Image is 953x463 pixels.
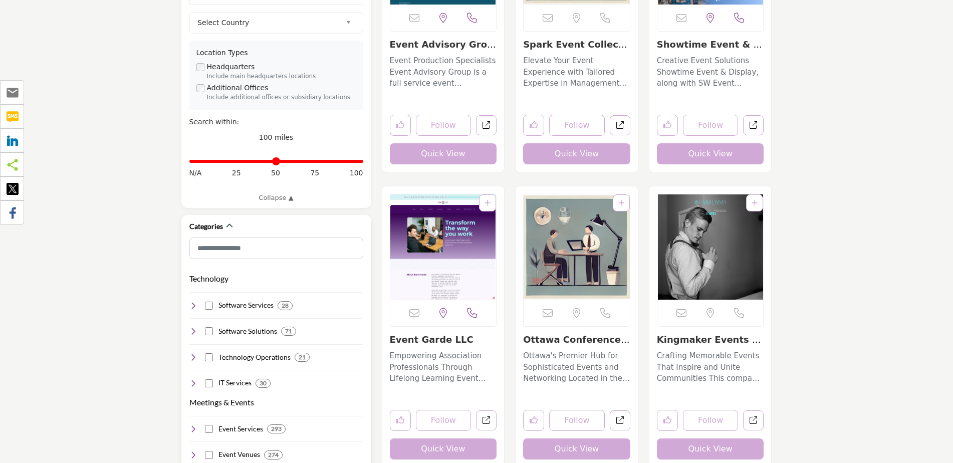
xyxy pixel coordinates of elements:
a: Open Listing in new tab [524,194,630,300]
h3: Kingmaker Events Inc. [657,334,764,345]
div: 21 Results For Technology Operations [295,353,310,362]
img: Event Garde LLC [390,194,497,300]
button: Follow [683,115,739,136]
input: Select IT Services checkbox [205,379,213,387]
div: 274 Results For Event Venues [264,450,283,459]
input: Search Category [189,238,363,259]
a: Ottawa Conference an... [523,334,630,356]
a: Open showtime-event-display in new tab [743,115,764,136]
img: Ottawa Conference and Event Centre [524,194,630,300]
a: Open spark-event-collective in new tab [610,115,630,136]
h4: Technology Operations: Services for managing technology operations [218,352,291,362]
span: N/A [189,168,202,178]
button: Quick View [390,438,497,459]
div: 293 Results For Event Services [267,424,286,433]
input: Select Event Services checkbox [205,425,213,433]
h4: Event Venues: Venues for hosting events [218,449,260,459]
img: Kingmaker Events Inc. [657,194,764,300]
p: Creative Event Solutions Showtime Event & Display, along with SW Event Technology, provides full-... [657,55,764,89]
b: 21 [299,354,306,361]
span: 100 [350,168,363,178]
div: 28 Results For Software Services [278,301,293,310]
a: Open Listing in new tab [390,194,497,300]
span: 25 [232,168,241,178]
button: Follow [416,410,471,431]
p: Event Production Specialists Event Advisory Group is a full service event management company dedi... [390,55,497,89]
p: Ottawa's Premier Hub for Sophisticated Events and Networking Located in the heart of [GEOGRAPHIC_... [523,350,630,384]
span: 75 [310,168,319,178]
a: Kingmaker Events Inc... [657,334,762,356]
button: Technology [189,273,228,285]
div: Location Types [196,48,356,58]
button: Meetings & Events [189,396,254,408]
a: Collapse ▲ [189,193,363,203]
button: Quick View [657,143,764,164]
button: Quick View [657,438,764,459]
label: Additional Offices [207,83,269,93]
a: Open ottawa-conference-and-event-centre in new tab [610,410,630,431]
h2: Categories [189,221,223,232]
input: Select Technology Operations checkbox [205,353,213,361]
label: Headquarters [207,62,255,72]
a: Open event-advisory-group in new tab [476,115,497,136]
h3: Ottawa Conference and Event Centre [523,334,630,345]
button: Like listing [390,115,411,136]
a: Crafting Memorable Events That Inspire and Unite Communities This company specializes in developi... [657,348,764,384]
a: Empowering Association Professionals Through Lifelong Learning Event Garde is a professional deve... [390,348,497,384]
input: Select Software Services checkbox [205,302,213,310]
a: Open Listing in new tab [657,194,764,300]
a: Spark Event Collecti... [523,39,627,61]
button: Like listing [657,410,678,431]
a: Add To List [752,199,758,207]
h3: Spark Event Collective [523,39,630,50]
button: Follow [549,410,605,431]
span: 50 [271,168,280,178]
button: Follow [549,115,605,136]
h3: Showtime Event & Display [657,39,764,50]
div: Include main headquarters locations [207,72,356,81]
p: Elevate Your Event Experience with Tailored Expertise in Management Solutions. This bespoke servi... [523,55,630,89]
a: Event Production Specialists Event Advisory Group is a full service event management company dedi... [390,53,497,89]
b: 71 [285,328,292,335]
b: 274 [268,451,279,458]
div: 30 Results For IT Services [256,379,271,388]
span: 100 miles [259,133,294,141]
button: Follow [416,115,471,136]
button: Quick View [523,438,630,459]
b: 30 [260,380,267,387]
b: 293 [271,425,282,432]
p: Empowering Association Professionals Through Lifelong Learning Event Garde is a professional deve... [390,350,497,384]
a: Add To List [485,199,491,207]
h4: Event Services: Comprehensive event management services [218,424,263,434]
h3: Event Advisory Group [390,39,497,50]
a: Elevate Your Event Experience with Tailored Expertise in Management Solutions. This bespoke servi... [523,53,630,89]
button: Like listing [523,410,544,431]
b: 28 [282,302,289,309]
span: Select Country [197,17,342,29]
a: Ottawa's Premier Hub for Sophisticated Events and Networking Located in the heart of [GEOGRAPHIC_... [523,348,630,384]
a: Creative Event Solutions Showtime Event & Display, along with SW Event Technology, provides full-... [657,53,764,89]
div: Include additional offices or subsidiary locations [207,93,356,102]
a: Event Garde LLC [390,334,473,345]
h3: Event Garde LLC [390,334,497,345]
input: Select Event Venues checkbox [205,451,213,459]
button: Follow [683,410,739,431]
button: Quick View [523,143,630,164]
h4: IT Services: IT services and support [218,378,252,388]
p: Crafting Memorable Events That Inspire and Unite Communities This company specializes in developi... [657,350,764,384]
a: Showtime Event & Dis... [657,39,762,61]
button: Quick View [390,143,497,164]
a: Open event-garde-llc in new tab [476,410,497,431]
h4: Software Services: Software development and support services [218,300,274,310]
input: Select Software Solutions checkbox [205,327,213,335]
a: Open kingmaker-events-inc in new tab [743,410,764,431]
a: Event Advisory Group... [390,39,496,61]
a: Add To List [618,199,624,207]
div: Search within: [189,117,363,127]
button: Like listing [523,115,544,136]
div: 71 Results For Software Solutions [281,327,296,336]
button: Like listing [657,115,678,136]
button: Like listing [390,410,411,431]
